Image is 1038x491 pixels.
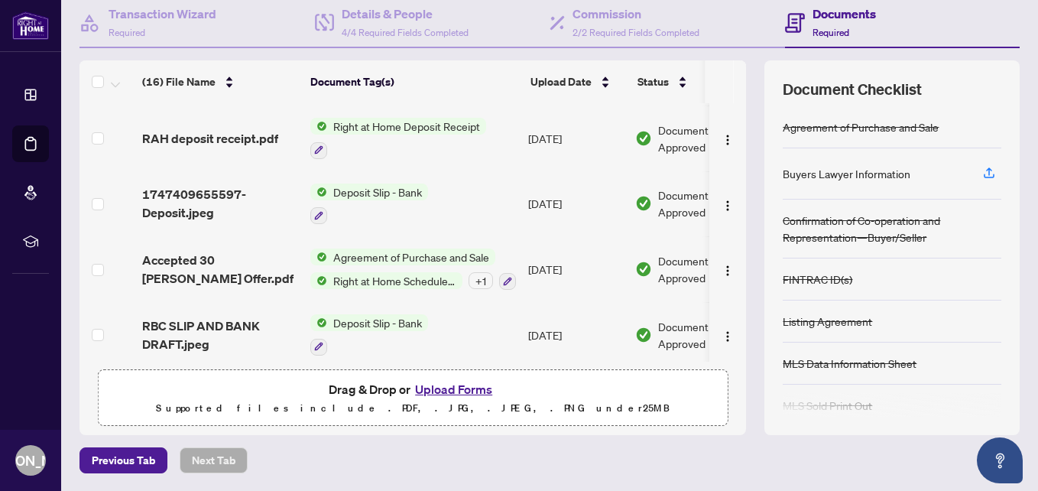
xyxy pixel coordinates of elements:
img: Document Status [635,261,652,278]
img: Document Status [635,130,652,147]
td: [DATE] [522,171,629,237]
th: Upload Date [524,60,631,103]
span: RBC SLIP AND BANK DRAFT.jpeg [142,317,298,353]
span: (16) File Name [142,73,216,90]
button: Next Tab [180,447,248,473]
td: [DATE] [522,236,629,302]
button: Status IconDeposit Slip - Bank [310,184,428,225]
td: [DATE] [522,106,629,171]
td: [DATE] [522,302,629,368]
span: Previous Tab [92,448,155,473]
div: Confirmation of Co-operation and Representation—Buyer/Seller [783,212,1001,245]
img: Status Icon [310,314,327,331]
span: Status [637,73,669,90]
span: Document Approved [658,187,753,220]
img: Logo [722,330,734,343]
span: Document Approved [658,252,753,286]
span: Required [109,27,145,38]
div: Agreement of Purchase and Sale [783,119,939,135]
button: Logo [715,257,740,281]
button: Open asap [977,437,1023,483]
div: MLS Data Information Sheet [783,355,916,372]
img: Status Icon [310,184,327,200]
span: Agreement of Purchase and Sale [327,249,495,265]
button: Logo [715,323,740,347]
span: 2/2 Required Fields Completed [573,27,699,38]
h4: Details & People [342,5,469,23]
img: Logo [722,134,734,146]
span: Upload Date [530,73,592,90]
span: Document Checklist [783,79,922,100]
span: Right at Home Schedule B [327,272,462,289]
span: Document Approved [658,318,753,352]
img: logo [12,11,49,40]
span: 4/4 Required Fields Completed [342,27,469,38]
button: Status IconAgreement of Purchase and SaleStatus IconRight at Home Schedule B+1 [310,249,516,290]
img: Status Icon [310,249,327,265]
span: Accepted 30 [PERSON_NAME] Offer.pdf [142,251,298,288]
div: Listing Agreement [783,313,872,330]
button: Logo [715,191,740,216]
img: Status Icon [310,118,327,135]
span: Drag & Drop orUpload FormsSupported files include .PDF, .JPG, .JPEG, .PNG under25MB [99,370,727,427]
span: Deposit Slip - Bank [327,184,428,200]
h4: Documents [813,5,876,23]
span: 1747409655597-Deposit.jpeg [142,185,298,222]
img: Document Status [635,327,652,343]
span: RAH deposit receipt.pdf [142,129,278,148]
button: Logo [715,126,740,151]
span: Drag & Drop or [329,379,497,399]
span: Deposit Slip - Bank [327,314,428,331]
button: Status IconDeposit Slip - Bank [310,314,428,356]
h4: Commission [573,5,699,23]
th: Status [631,60,761,103]
th: (16) File Name [136,60,304,103]
img: Status Icon [310,272,327,289]
p: Supported files include .PDF, .JPG, .JPEG, .PNG under 25 MB [108,399,718,418]
div: FINTRAC ID(s) [783,271,852,288]
button: Previous Tab [79,447,167,473]
img: Document Status [635,195,652,212]
div: Buyers Lawyer Information [783,165,910,182]
h4: Transaction Wizard [109,5,216,23]
span: Right at Home Deposit Receipt [327,118,486,135]
button: Status IconRight at Home Deposit Receipt [310,118,486,159]
th: Document Tag(s) [304,60,524,103]
button: Upload Forms [410,379,497,399]
span: Required [813,27,849,38]
img: Logo [722,200,734,212]
div: + 1 [469,272,493,289]
img: Logo [722,265,734,277]
span: Document Approved [658,122,753,155]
